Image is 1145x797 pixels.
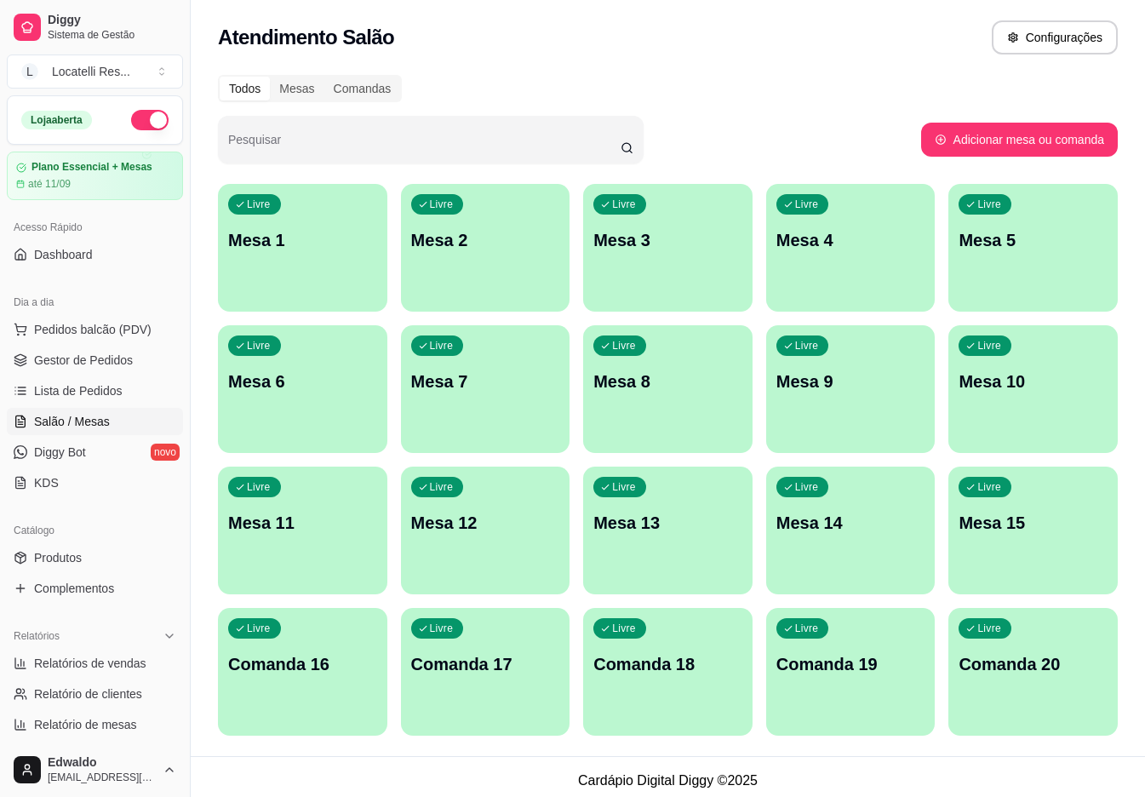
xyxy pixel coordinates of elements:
button: LivreMesa 8 [583,325,753,453]
button: LivreComanda 20 [948,608,1118,736]
p: Livre [977,480,1001,494]
p: Mesa 8 [593,370,742,393]
p: Livre [247,622,271,635]
article: Plano Essencial + Mesas [31,161,152,174]
p: Livre [977,622,1001,635]
p: Mesa 2 [411,228,560,252]
div: Dia a dia [7,289,183,316]
span: Relatório de clientes [34,685,142,702]
p: Comanda 18 [593,652,742,676]
button: LivreMesa 14 [766,467,936,594]
p: Mesa 1 [228,228,377,252]
p: Livre [247,339,271,353]
p: Comanda 20 [959,652,1108,676]
p: Livre [977,198,1001,211]
button: Edwaldo[EMAIL_ADDRESS][DOMAIN_NAME] [7,749,183,790]
p: Mesa 6 [228,370,377,393]
span: Produtos [34,549,82,566]
span: KDS [34,474,59,491]
button: LivreMesa 12 [401,467,570,594]
div: Catálogo [7,517,183,544]
input: Pesquisar [228,138,621,155]
div: Mesas [270,77,323,100]
p: Comanda 17 [411,652,560,676]
a: KDS [7,469,183,496]
button: LivreMesa 6 [218,325,387,453]
p: Mesa 4 [776,228,925,252]
p: Mesa 14 [776,511,925,535]
button: LivreMesa 15 [948,467,1118,594]
a: Gestor de Pedidos [7,347,183,374]
p: Livre [795,480,819,494]
a: Lista de Pedidos [7,377,183,404]
p: Livre [612,480,636,494]
button: Select a team [7,54,183,89]
a: Salão / Mesas [7,408,183,435]
p: Livre [977,339,1001,353]
span: Relatório de mesas [34,716,137,733]
button: LivreMesa 10 [948,325,1118,453]
button: LivreMesa 13 [583,467,753,594]
button: Adicionar mesa ou comanda [921,123,1118,157]
div: Acesso Rápido [7,214,183,241]
span: Salão / Mesas [34,413,110,430]
p: Livre [247,198,271,211]
p: Livre [795,198,819,211]
span: Gestor de Pedidos [34,352,133,369]
button: LivreComanda 19 [766,608,936,736]
p: Comanda 16 [228,652,377,676]
a: Complementos [7,575,183,602]
p: Comanda 19 [776,652,925,676]
button: Alterar Status [131,110,169,130]
button: LivreMesa 3 [583,184,753,312]
article: até 11/09 [28,177,71,191]
span: Relatórios [14,629,60,643]
button: LivreMesa 7 [401,325,570,453]
button: Configurações [992,20,1118,54]
span: Lista de Pedidos [34,382,123,399]
p: Livre [247,480,271,494]
span: Sistema de Gestão [48,28,176,42]
p: Mesa 3 [593,228,742,252]
div: Todos [220,77,270,100]
button: LivreMesa 11 [218,467,387,594]
button: LivreComanda 16 [218,608,387,736]
p: Livre [612,198,636,211]
span: Dashboard [34,246,93,263]
a: Relatório de clientes [7,680,183,708]
a: Relatórios de vendas [7,650,183,677]
p: Livre [430,339,454,353]
a: Relatório de mesas [7,711,183,738]
button: LivreMesa 2 [401,184,570,312]
p: Mesa 7 [411,370,560,393]
p: Livre [795,339,819,353]
p: Livre [612,339,636,353]
span: Diggy [48,13,176,28]
p: Mesa 15 [959,511,1108,535]
button: LivreMesa 5 [948,184,1118,312]
p: Mesa 11 [228,511,377,535]
div: Locatelli Res ... [52,63,130,80]
p: Mesa 13 [593,511,742,535]
span: [EMAIL_ADDRESS][DOMAIN_NAME] [48,771,156,784]
button: LivreMesa 1 [218,184,387,312]
button: Pedidos balcão (PDV) [7,316,183,343]
p: Livre [612,622,636,635]
p: Livre [430,198,454,211]
div: Loja aberta [21,111,92,129]
a: Plano Essencial + Mesasaté 11/09 [7,152,183,200]
a: Produtos [7,544,183,571]
a: Diggy Botnovo [7,439,183,466]
span: Relatórios de vendas [34,655,146,672]
button: LivreMesa 4 [766,184,936,312]
p: Livre [430,480,454,494]
a: Relatório de fidelidadenovo [7,742,183,769]
span: Pedidos balcão (PDV) [34,321,152,338]
a: DiggySistema de Gestão [7,7,183,48]
p: Livre [795,622,819,635]
span: Edwaldo [48,755,156,771]
div: Comandas [324,77,401,100]
button: LivreMesa 9 [766,325,936,453]
p: Mesa 9 [776,370,925,393]
h2: Atendimento Salão [218,24,394,51]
